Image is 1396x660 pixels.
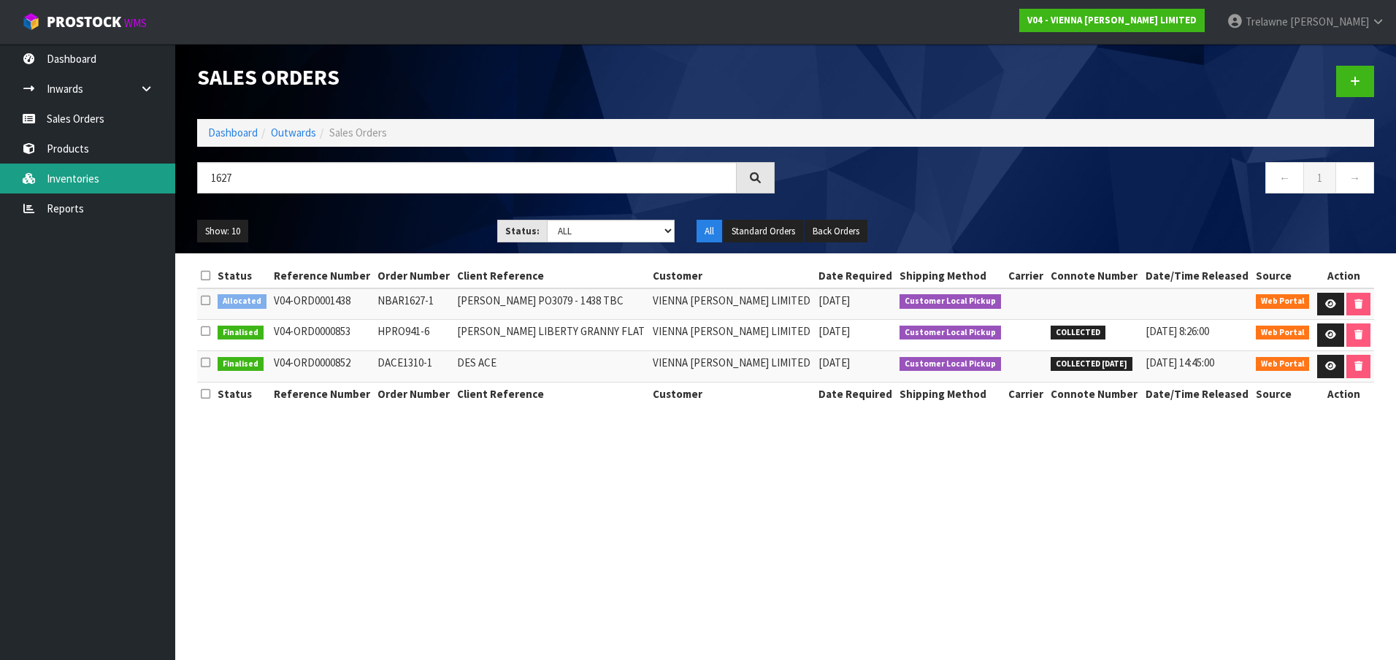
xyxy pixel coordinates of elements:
td: VIENNA [PERSON_NAME] LIMITED [649,351,815,383]
th: Source [1252,382,1313,405]
th: Date/Time Released [1142,382,1252,405]
span: Customer Local Pickup [900,357,1001,372]
span: Web Portal [1256,294,1310,309]
span: Sales Orders [329,126,387,139]
span: Customer Local Pickup [900,294,1001,309]
span: Finalised [218,326,264,340]
span: [DATE] [818,356,850,369]
nav: Page navigation [797,162,1374,198]
td: [PERSON_NAME] LIBERTY GRANNY FLAT [453,320,649,351]
th: Status [214,382,270,405]
span: Web Portal [1256,326,1310,340]
th: Customer [649,382,815,405]
span: [DATE] 8:26:00 [1146,324,1209,338]
th: Order Number [374,264,453,288]
th: Customer [649,264,815,288]
th: Action [1313,264,1374,288]
button: All [697,220,722,243]
th: Connote Number [1047,382,1141,405]
td: V04-ORD0000853 [270,320,374,351]
a: Dashboard [208,126,258,139]
span: Allocated [218,294,266,309]
span: [DATE] 14:45:00 [1146,356,1214,369]
td: DES ACE [453,351,649,383]
a: Outwards [271,126,316,139]
th: Client Reference [453,264,649,288]
td: DACE1310-1 [374,351,453,383]
td: NBAR1627-1 [374,288,453,320]
a: → [1335,162,1374,193]
button: Show: 10 [197,220,248,243]
button: Back Orders [805,220,867,243]
td: V04-ORD0001438 [270,288,374,320]
span: COLLECTED [1051,326,1105,340]
th: Shipping Method [896,382,1005,405]
th: Shipping Method [896,264,1005,288]
span: Web Portal [1256,357,1310,372]
a: ← [1265,162,1304,193]
a: 1 [1303,162,1336,193]
th: Client Reference [453,382,649,405]
span: Trelawne [1246,15,1288,28]
th: Order Number [374,382,453,405]
th: Carrier [1005,382,1047,405]
td: VIENNA [PERSON_NAME] LIMITED [649,320,815,351]
td: VIENNA [PERSON_NAME] LIMITED [649,288,815,320]
th: Date Required [815,264,896,288]
span: ProStock [47,12,121,31]
th: Action [1313,382,1374,405]
span: Finalised [218,357,264,372]
span: [DATE] [818,324,850,338]
th: Status [214,264,270,288]
th: Carrier [1005,264,1047,288]
th: Date/Time Released [1142,264,1252,288]
input: Search sales orders [197,162,737,193]
span: Customer Local Pickup [900,326,1001,340]
th: Reference Number [270,264,374,288]
td: [PERSON_NAME] PO3079 - 1438 TBC [453,288,649,320]
small: WMS [124,16,147,30]
span: COLLECTED [DATE] [1051,357,1132,372]
th: Reference Number [270,382,374,405]
th: Source [1252,264,1313,288]
th: Connote Number [1047,264,1141,288]
td: HPRO941-6 [374,320,453,351]
h1: Sales Orders [197,66,775,90]
strong: Status: [505,225,540,237]
button: Standard Orders [724,220,803,243]
img: cube-alt.png [22,12,40,31]
span: [DATE] [818,293,850,307]
span: [PERSON_NAME] [1290,15,1369,28]
th: Date Required [815,382,896,405]
td: V04-ORD0000852 [270,351,374,383]
strong: V04 - VIENNA [PERSON_NAME] LIMITED [1027,14,1197,26]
